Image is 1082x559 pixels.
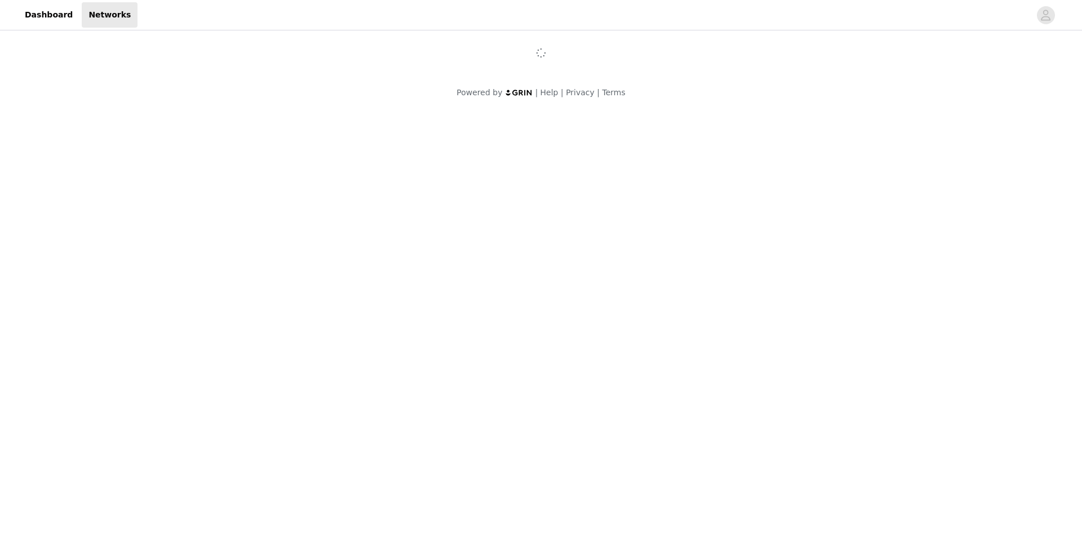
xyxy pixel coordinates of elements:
a: Privacy [566,88,595,97]
a: Terms [602,88,625,97]
span: | [535,88,538,97]
span: | [561,88,564,97]
a: Networks [82,2,138,28]
a: Help [540,88,558,97]
a: Dashboard [18,2,79,28]
span: | [597,88,600,97]
span: Powered by [456,88,502,97]
img: logo [505,89,533,96]
div: avatar [1040,6,1051,24]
